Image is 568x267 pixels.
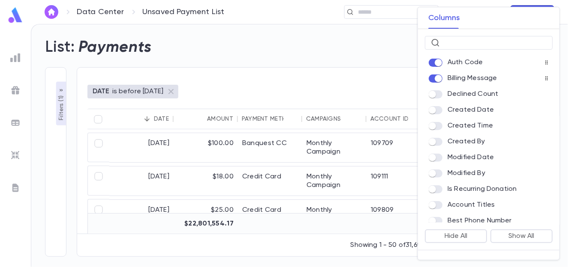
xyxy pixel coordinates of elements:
p: Is Recurring Donation [448,185,517,193]
p: Billing Message [448,74,497,83]
p: Best Phone Number [448,217,512,225]
p: Declined Count [448,90,498,98]
button: Columns [428,7,460,29]
p: Modified Date [448,153,494,162]
p: Created Date [448,106,494,114]
p: Account Titles [448,201,495,209]
button: Hide All [425,229,487,243]
button: Show All [490,229,553,243]
p: Created By [448,137,485,146]
p: Auth Code [448,58,483,67]
p: Created Time [448,122,493,130]
p: Modified By [448,169,485,178]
